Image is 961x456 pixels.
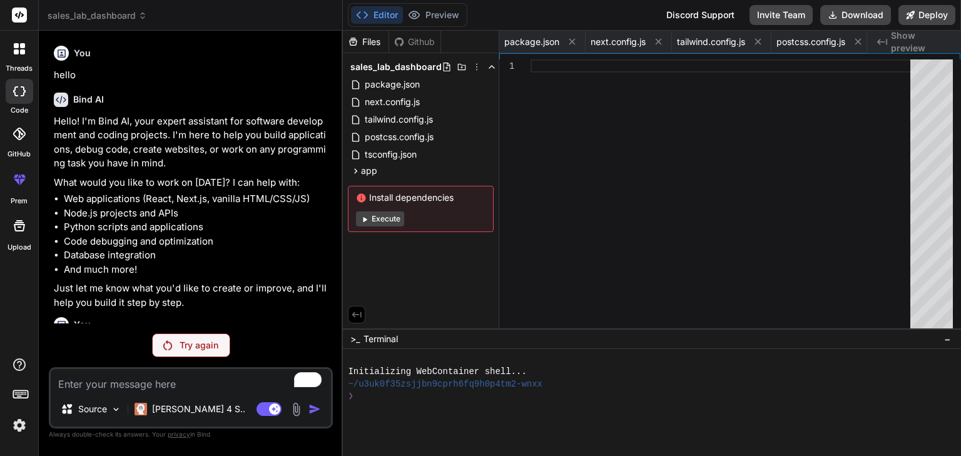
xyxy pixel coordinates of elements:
[942,329,953,349] button: −
[48,9,147,22] span: sales_lab_dashboard
[308,403,321,415] img: icon
[348,366,526,378] span: Initializing WebContainer shell...
[389,36,440,48] div: Github
[168,430,190,438] span: privacy
[361,165,377,177] span: app
[64,235,330,249] li: Code debugging and optimization
[6,63,33,74] label: threads
[944,333,951,345] span: −
[49,428,333,440] p: Always double-check its answers. Your in Bind
[51,369,331,392] textarea: To enrich screen reader interactions, please activate Accessibility in Grammarly extension settings
[135,403,147,415] img: Claude 4 Sonnet
[891,29,951,54] span: Show preview
[11,105,28,116] label: code
[364,77,421,92] span: package.json
[8,242,31,253] label: Upload
[180,339,218,352] p: Try again
[64,248,330,263] li: Database integration
[11,196,28,206] label: prem
[364,333,398,345] span: Terminal
[350,61,442,73] span: sales_lab_dashboard
[74,318,91,331] h6: You
[111,404,121,415] img: Pick Models
[348,378,542,390] span: ~/u3uk0f35zsjjbn9cprh6fq9h0p4tm2-wnxx
[750,5,813,25] button: Invite Team
[591,36,646,48] span: next.config.js
[8,149,31,160] label: GitHub
[78,403,107,415] p: Source
[152,403,245,415] p: [PERSON_NAME] 4 S..
[776,36,845,48] span: postcss.config.js
[289,402,303,417] img: attachment
[677,36,745,48] span: tailwind.config.js
[364,94,421,109] span: next.config.js
[356,211,404,226] button: Execute
[73,93,104,106] h6: Bind AI
[364,129,435,144] span: postcss.config.js
[54,281,330,310] p: Just let me know what you'd like to create or improve, and I'll help you build it step by step.
[54,114,330,171] p: Hello! I'm Bind AI, your expert assistant for software development and coding projects. I'm here ...
[504,36,559,48] span: package.json
[350,333,360,345] span: >_
[351,6,403,24] button: Editor
[364,112,434,127] span: tailwind.config.js
[54,68,330,83] p: hello
[499,59,514,73] div: 1
[898,5,955,25] button: Deploy
[403,6,464,24] button: Preview
[659,5,742,25] div: Discord Support
[163,340,172,350] img: Retry
[64,220,330,235] li: Python scripts and applications
[348,390,354,402] span: ❯
[64,263,330,277] li: And much more!
[64,206,330,221] li: Node.js projects and APIs
[343,36,389,48] div: Files
[74,47,91,59] h6: You
[364,147,418,162] span: tsconfig.json
[820,5,891,25] button: Download
[356,191,486,204] span: Install dependencies
[9,415,30,436] img: settings
[64,192,330,206] li: Web applications (React, Next.js, vanilla HTML/CSS/JS)
[54,176,330,190] p: What would you like to work on [DATE]? I can help with:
